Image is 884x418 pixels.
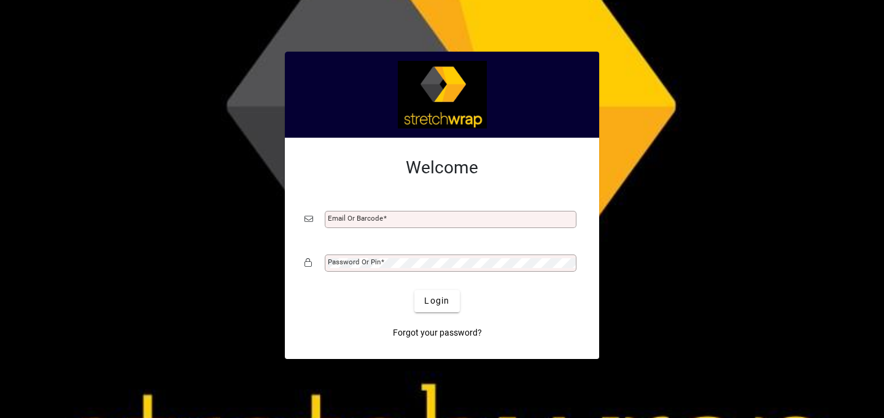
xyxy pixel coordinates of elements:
h2: Welcome [304,157,580,178]
mat-label: Password or Pin [328,258,381,266]
button: Login [414,290,459,312]
span: Login [424,294,449,307]
a: Forgot your password? [388,322,487,344]
span: Forgot your password? [393,326,482,339]
mat-label: Email or Barcode [328,214,383,223]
